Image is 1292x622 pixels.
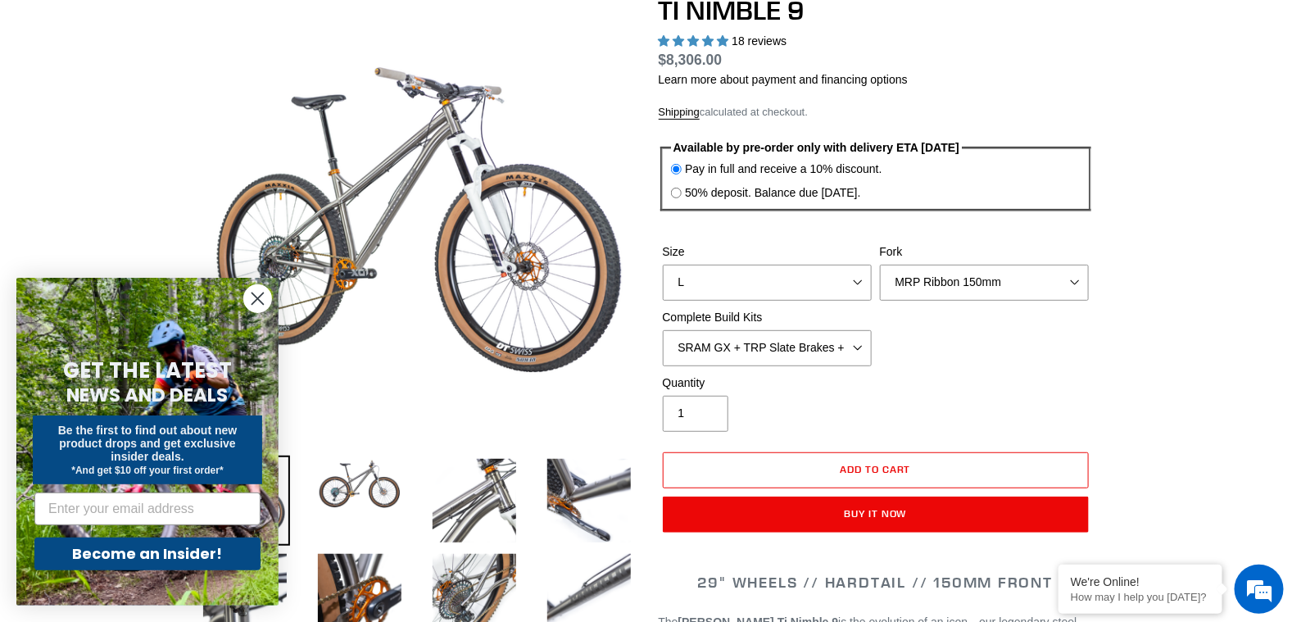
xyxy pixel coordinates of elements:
[663,452,1089,488] button: Add to cart
[1071,591,1210,603] p: How may I help you today?
[544,456,634,546] img: Load image into Gallery viewer, TI NIMBLE 9
[663,375,872,392] label: Quantity
[663,497,1089,533] button: Buy it now
[429,456,519,546] img: Load image into Gallery viewer, TI NIMBLE 9
[34,493,261,525] input: Enter your email address
[732,34,787,48] span: 18 reviews
[8,447,312,505] textarea: Type your message and hit 'Enter'
[659,106,700,120] a: Shipping
[34,538,261,570] button: Become an Insider!
[110,92,300,113] div: Chat with us now
[63,356,232,385] span: GET THE LATEST
[67,382,229,408] span: NEWS AND DEALS
[685,161,882,178] label: Pay in full and receive a 10% discount.
[71,465,223,476] span: *And get $10 off your first order*
[1071,575,1210,588] div: We're Online!
[243,284,272,313] button: Close dialog
[671,139,962,157] legend: Available by pre-order only with delivery ETA [DATE]
[659,52,723,68] span: $8,306.00
[659,34,732,48] span: 4.89 stars
[659,104,1093,120] div: calculated at checkout.
[880,243,1089,261] label: Fork
[663,309,872,326] label: Complete Build Kits
[840,463,911,475] span: Add to cart
[663,243,872,261] label: Size
[315,456,405,513] img: Load image into Gallery viewer, TI NIMBLE 9
[698,573,1054,592] span: 29" WHEELS // HARDTAIL // 150MM FRONT
[269,8,308,48] div: Minimize live chat window
[58,424,238,463] span: Be the first to find out about new product drops and get exclusive insider deals.
[95,207,226,372] span: We're online!
[52,82,93,123] img: d_696896380_company_1647369064580_696896380
[685,184,861,202] label: 50% deposit. Balance due [DATE].
[659,73,908,86] a: Learn more about payment and financing options
[18,90,43,115] div: Navigation go back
